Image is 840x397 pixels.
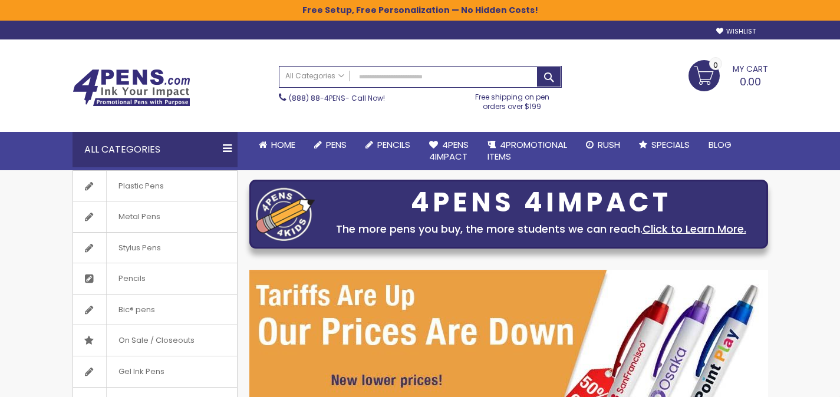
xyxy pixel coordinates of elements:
[321,190,762,215] div: 4PENS 4IMPACT
[106,171,176,201] span: Plastic Pens
[106,295,167,325] span: Bic® pens
[598,138,620,151] span: Rush
[73,201,237,232] a: Metal Pens
[73,263,237,294] a: Pencils
[699,132,741,158] a: Blog
[106,325,206,356] span: On Sale / Closeouts
[106,356,176,387] span: Gel Ink Pens
[321,221,762,237] div: The more pens you buy, the more students we can reach.
[356,132,420,158] a: Pencils
[285,71,344,81] span: All Categories
[73,132,238,167] div: All Categories
[709,138,732,151] span: Blog
[643,221,746,236] a: Click to Learn More.
[429,138,469,163] span: 4Pens 4impact
[73,295,237,325] a: Bic® pens
[740,74,761,89] span: 0.00
[279,67,350,86] a: All Categories
[289,93,345,103] a: (888) 88-4PENS
[377,138,410,151] span: Pencils
[716,27,756,36] a: Wishlist
[256,187,315,241] img: four_pen_logo.png
[326,138,347,151] span: Pens
[577,132,630,158] a: Rush
[271,138,295,151] span: Home
[73,171,237,201] a: Plastic Pens
[73,69,190,107] img: 4Pens Custom Pens and Promotional Products
[73,325,237,356] a: On Sale / Closeouts
[73,233,237,263] a: Stylus Pens
[106,233,173,263] span: Stylus Pens
[651,138,690,151] span: Specials
[478,132,577,170] a: 4PROMOTIONALITEMS
[463,88,562,111] div: Free shipping on pen orders over $199
[73,356,237,387] a: Gel Ink Pens
[420,132,478,170] a: 4Pens4impact
[689,60,768,90] a: 0.00 0
[249,132,305,158] a: Home
[106,263,157,294] span: Pencils
[289,93,385,103] span: - Call Now!
[487,138,567,163] span: 4PROMOTIONAL ITEMS
[305,132,356,158] a: Pens
[630,132,699,158] a: Specials
[713,59,718,71] span: 0
[106,201,172,232] span: Metal Pens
